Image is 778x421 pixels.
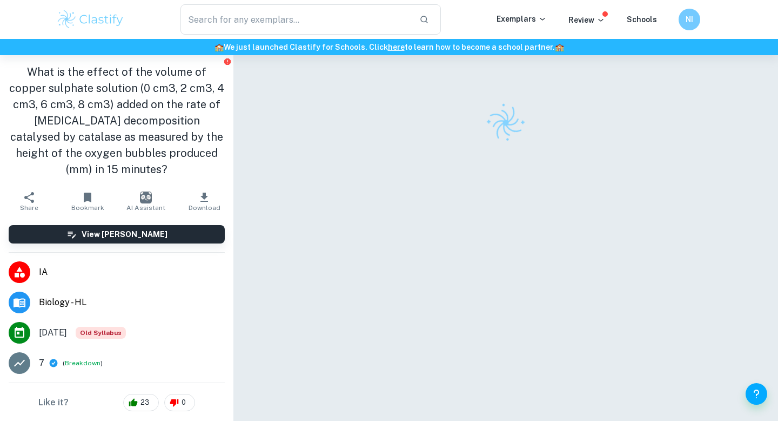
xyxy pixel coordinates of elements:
p: Review [568,14,605,26]
h6: We just launched Clastify for Schools. Click to learn how to become a school partner. [2,41,776,53]
span: [DATE] [39,326,67,339]
span: 🏫 [555,43,564,51]
button: Report issue [223,57,231,65]
button: NI [679,9,700,30]
button: Breakdown [65,358,100,368]
h6: NI [683,14,696,25]
a: here [388,43,405,51]
h6: View [PERSON_NAME] [82,228,167,240]
h6: Like it? [38,396,69,409]
div: Starting from the May 2025 session, the Biology IA requirements have changed. It's OK to refer to... [76,327,126,339]
button: Download [175,186,233,216]
button: View [PERSON_NAME] [9,225,225,244]
button: AI Assistant [117,186,175,216]
span: Biology - HL [39,296,225,309]
span: 🏫 [214,43,224,51]
img: Clastify logo [479,96,533,150]
img: AI Assistant [140,192,152,203]
button: Help and Feedback [746,383,767,405]
span: Bookmark [71,204,104,212]
img: Clastify logo [56,9,125,30]
span: AI Assistant [126,204,165,212]
h1: What is the effect of the volume of copper sulphate solution (0 cm3, 2 cm3, 4 cm3, 6 cm3, 8 cm3) ... [9,64,225,177]
div: 23 [123,394,159,411]
span: IA [39,266,225,279]
span: Share [20,204,38,212]
p: 7 [39,357,44,370]
span: 0 [176,397,192,408]
button: Bookmark [58,186,117,216]
span: ( ) [63,358,103,369]
a: Schools [627,15,657,24]
p: Exemplars [497,13,547,25]
div: 0 [164,394,195,411]
input: Search for any exemplars... [180,4,411,35]
span: 23 [135,397,156,408]
span: Download [189,204,220,212]
span: Old Syllabus [76,327,126,339]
